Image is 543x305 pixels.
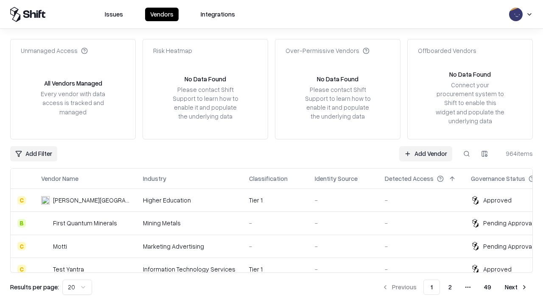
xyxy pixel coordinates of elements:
[21,46,88,55] div: Unmanaged Access
[17,242,26,250] div: C
[423,280,440,295] button: 1
[499,149,533,158] div: 964 items
[477,280,498,295] button: 49
[249,219,301,227] div: -
[41,265,50,273] img: Test Yantra
[143,265,235,274] div: Information Technology Services
[483,219,533,227] div: Pending Approval
[317,75,358,83] div: No Data Found
[315,196,371,205] div: -
[315,242,371,251] div: -
[10,283,59,291] p: Results per page:
[385,242,457,251] div: -
[399,146,452,161] a: Add Vendor
[315,219,371,227] div: -
[435,80,505,125] div: Connect your procurement system to Shift to enable this widget and populate the underlying data
[143,242,235,251] div: Marketing Advertising
[285,46,369,55] div: Over-Permissive Vendors
[442,280,459,295] button: 2
[385,265,457,274] div: -
[41,219,50,227] img: First Quantum Minerals
[377,280,533,295] nav: pagination
[249,242,301,251] div: -
[418,46,476,55] div: Offboarded Vendors
[315,265,371,274] div: -
[249,174,288,183] div: Classification
[143,219,235,227] div: Mining Metals
[302,85,373,121] div: Please contact Shift Support to learn how to enable it and populate the underlying data
[449,70,491,79] div: No Data Found
[100,8,128,21] button: Issues
[145,8,179,21] button: Vendors
[385,219,457,227] div: -
[17,219,26,227] div: B
[315,174,358,183] div: Identity Source
[10,146,57,161] button: Add Filter
[41,242,50,250] img: Motti
[41,196,50,205] img: Reichman University
[153,46,192,55] div: Risk Heatmap
[483,265,512,274] div: Approved
[483,242,533,251] div: Pending Approval
[17,265,26,273] div: C
[483,196,512,205] div: Approved
[471,174,525,183] div: Governance Status
[170,85,241,121] div: Please contact Shift Support to learn how to enable it and populate the underlying data
[196,8,240,21] button: Integrations
[385,174,434,183] div: Detected Access
[500,280,533,295] button: Next
[53,265,84,274] div: Test Yantra
[143,196,235,205] div: Higher Education
[143,174,166,183] div: Industry
[53,196,129,205] div: [PERSON_NAME][GEOGRAPHIC_DATA]
[44,79,102,88] div: All Vendors Managed
[17,196,26,205] div: C
[53,242,67,251] div: Motti
[249,196,301,205] div: Tier 1
[53,219,117,227] div: First Quantum Minerals
[38,89,108,116] div: Every vendor with data access is tracked and managed
[249,265,301,274] div: Tier 1
[185,75,226,83] div: No Data Found
[41,174,78,183] div: Vendor Name
[385,196,457,205] div: -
